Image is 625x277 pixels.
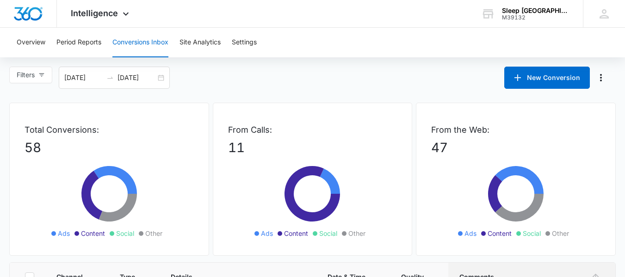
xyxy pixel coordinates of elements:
button: Filters [9,67,52,83]
span: to [106,74,114,81]
span: Ads [464,228,476,238]
div: account name [502,7,569,14]
button: Period Reports [56,28,101,57]
button: Conversions Inbox [112,28,168,57]
button: Site Analytics [179,28,221,57]
span: Ads [261,228,273,238]
p: From the Web: [431,123,600,136]
span: Intelligence [71,8,118,18]
button: Settings [232,28,257,57]
p: From Calls: [228,123,397,136]
span: Content [81,228,105,238]
input: Start date [64,73,103,83]
p: 58 [25,138,194,157]
span: Social [116,228,134,238]
input: End date [118,73,156,83]
span: Other [145,228,162,238]
div: account id [502,14,569,21]
span: Social [319,228,337,238]
button: Manage Numbers [594,70,608,85]
span: Other [348,228,365,238]
span: Ads [58,228,70,238]
span: Other [552,228,569,238]
span: Filters [17,70,35,80]
button: New Conversion [504,67,590,89]
button: Overview [17,28,45,57]
span: swap-right [106,74,114,81]
p: Total Conversions: [25,123,194,136]
p: 47 [431,138,600,157]
span: Content [488,228,512,238]
span: Content [284,228,308,238]
span: Social [523,228,541,238]
p: 11 [228,138,397,157]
